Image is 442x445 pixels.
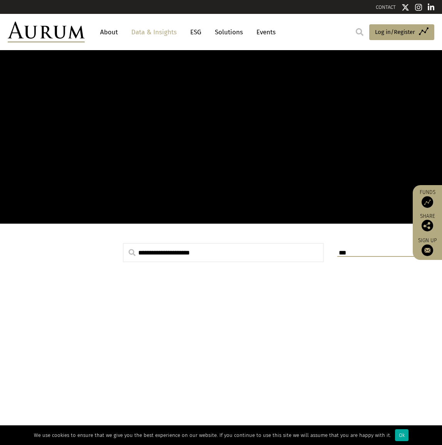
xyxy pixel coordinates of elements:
a: Data & Insights [127,25,181,39]
img: Linkedin icon [428,3,435,11]
a: Events [253,25,276,39]
img: search.svg [356,28,363,36]
a: Solutions [211,25,247,39]
img: Instagram icon [415,3,422,11]
img: Access Funds [422,196,433,208]
img: Aurum [8,22,85,42]
a: ESG [186,25,205,39]
a: Sign up [417,237,438,256]
span: Log in/Register [375,27,415,37]
a: Log in/Register [369,24,434,40]
img: search.svg [129,249,136,256]
a: CONTACT [376,4,396,10]
img: Share this post [422,220,433,231]
a: Funds [417,189,438,208]
img: Twitter icon [402,3,409,11]
img: Sign up to our newsletter [422,244,433,256]
div: Share [417,214,438,231]
a: About [96,25,122,39]
div: Ok [395,429,409,441]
